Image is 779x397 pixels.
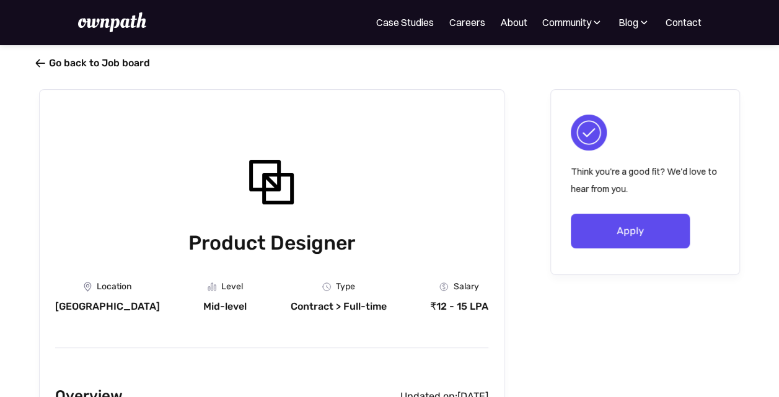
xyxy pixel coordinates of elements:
div: Contract > Full-time [291,300,387,313]
div: Location [97,282,131,292]
div: Blog [618,15,638,30]
p: Think you're a good fit? We'd love to hear from you. [571,163,720,198]
a: Go back to Job board [39,57,150,69]
div: ₹12 - 15 LPA [430,300,488,313]
span:  [35,57,45,69]
div: Salary [453,282,478,292]
div: Blog [618,15,650,30]
div: [GEOGRAPHIC_DATA] [55,300,160,313]
a: About [500,15,527,30]
a: Apply [571,214,690,248]
img: Money Icon - Job Board X Webflow Template [439,282,448,291]
a: Case Studies [376,15,434,30]
img: Graph Icon - Job Board X Webflow Template [208,282,216,291]
div: Community [542,15,591,30]
img: Clock Icon - Job Board X Webflow Template [322,282,331,291]
div: Community [542,15,603,30]
a: Careers [449,15,485,30]
a: Contact [665,15,701,30]
div: Level [221,282,243,292]
div: Mid-level [203,300,247,313]
div: Type [336,282,355,292]
h1: Product Designer [55,229,488,257]
img: Location Icon - Job Board X Webflow Template [84,282,92,292]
